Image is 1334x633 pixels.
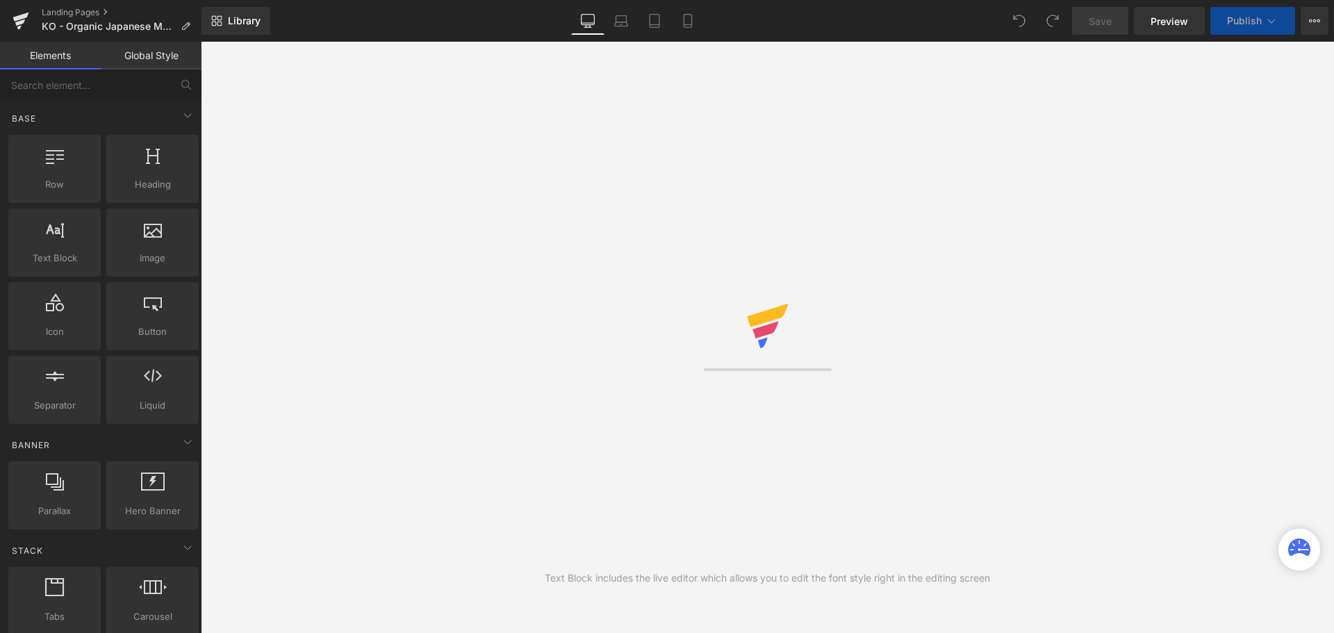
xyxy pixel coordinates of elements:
a: Laptop [604,7,638,35]
span: Base [10,112,38,125]
a: Landing Pages [42,7,201,18]
span: Tabs [13,609,97,624]
button: Redo [1039,7,1067,35]
div: Text Block includes the live editor which allows you to edit the font style right in the editing ... [545,570,990,586]
span: Carousel [110,609,195,624]
span: Parallax [13,504,97,518]
span: Button [110,324,195,339]
a: New Library [201,7,270,35]
span: Publish [1227,15,1262,26]
span: Library [228,15,261,27]
span: Heading [110,177,195,192]
span: Save [1089,14,1112,28]
span: Banner [10,438,51,452]
span: Liquid [110,398,195,413]
button: Undo [1005,7,1033,35]
span: Image [110,251,195,265]
button: Publish [1210,7,1295,35]
span: Preview [1151,14,1188,28]
a: Desktop [571,7,604,35]
button: More [1301,7,1328,35]
span: Hero Banner [110,504,195,518]
a: Preview [1134,7,1205,35]
a: Mobile [671,7,705,35]
span: KO - Organic Japanese Mayonnaise ([DATE]) [42,21,175,32]
a: Global Style [101,42,201,69]
span: Row [13,177,97,192]
span: Separator [13,398,97,413]
span: Icon [13,324,97,339]
span: Text Block [13,251,97,265]
a: Tablet [638,7,671,35]
span: Stack [10,544,44,557]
